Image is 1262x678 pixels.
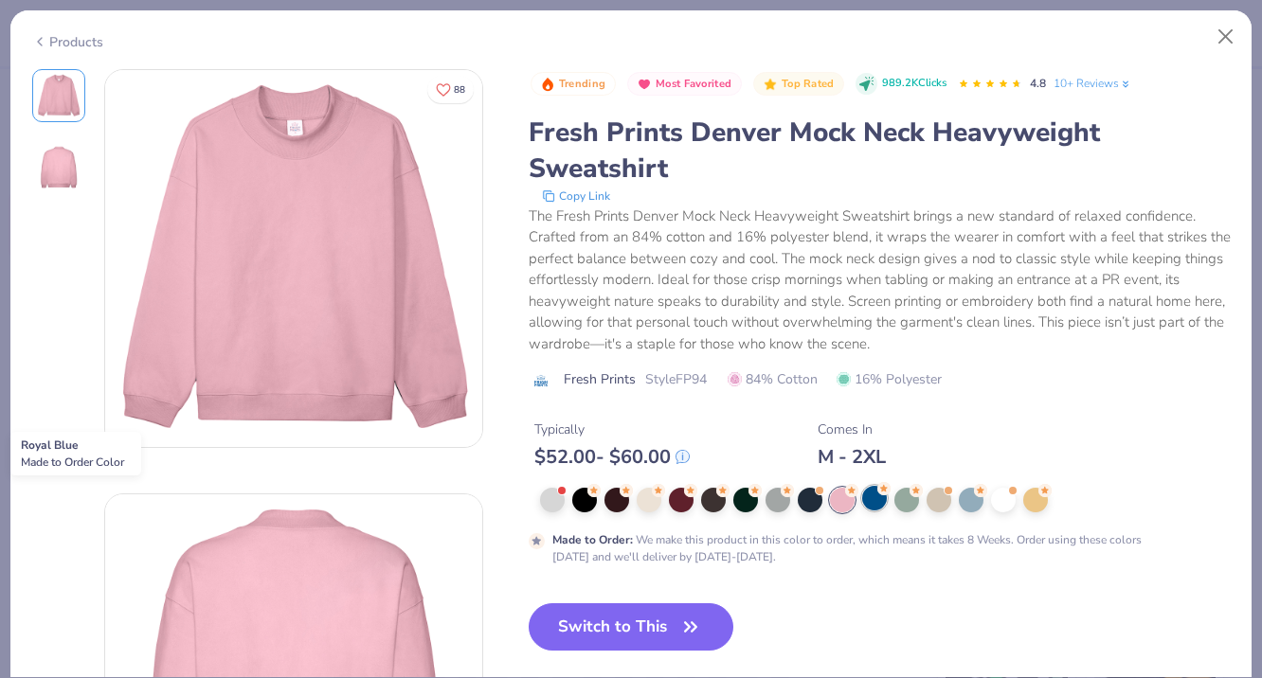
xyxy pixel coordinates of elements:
[728,369,818,389] span: 84% Cotton
[36,145,81,190] img: Back
[763,77,778,92] img: Top Rated sort
[1030,76,1046,91] span: 4.8
[837,369,942,389] span: 16% Polyester
[32,32,103,52] div: Products
[531,72,616,97] button: Badge Button
[529,603,734,651] button: Switch to This
[105,70,482,447] img: Front
[534,445,690,469] div: $ 52.00 - $ 60.00
[958,69,1022,99] div: 4.8 Stars
[627,72,742,97] button: Badge Button
[656,79,731,89] span: Most Favorited
[21,455,124,470] span: Made to Order Color
[782,79,835,89] span: Top Rated
[818,445,886,469] div: M - 2XL
[818,419,886,439] div: Comes In
[529,115,1231,187] div: Fresh Prints Denver Mock Neck Heavyweight Sweatshirt
[753,72,844,97] button: Badge Button
[10,432,141,475] div: Royal Blue
[36,73,81,118] img: Front
[454,85,465,95] span: 88
[427,76,474,103] button: Like
[529,373,554,388] img: brand logo
[529,205,1231,355] div: The Fresh Prints Denver Mock Neck Heavyweight Sweatshirt brings a new standard of relaxed confide...
[536,187,616,205] button: copy to clipboard
[552,532,633,547] strong: Made to Order :
[534,419,690,439] div: Typically
[645,369,707,389] span: Style FP94
[552,531,1146,565] div: We make this product in this color to order, which means it takes 8 Weeks. Order using these colo...
[882,76,946,92] span: 989.2K Clicks
[1208,19,1244,55] button: Close
[540,77,555,92] img: Trending sort
[564,369,636,389] span: Fresh Prints
[1054,75,1132,92] a: 10+ Reviews
[637,77,652,92] img: Most Favorited sort
[559,79,605,89] span: Trending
